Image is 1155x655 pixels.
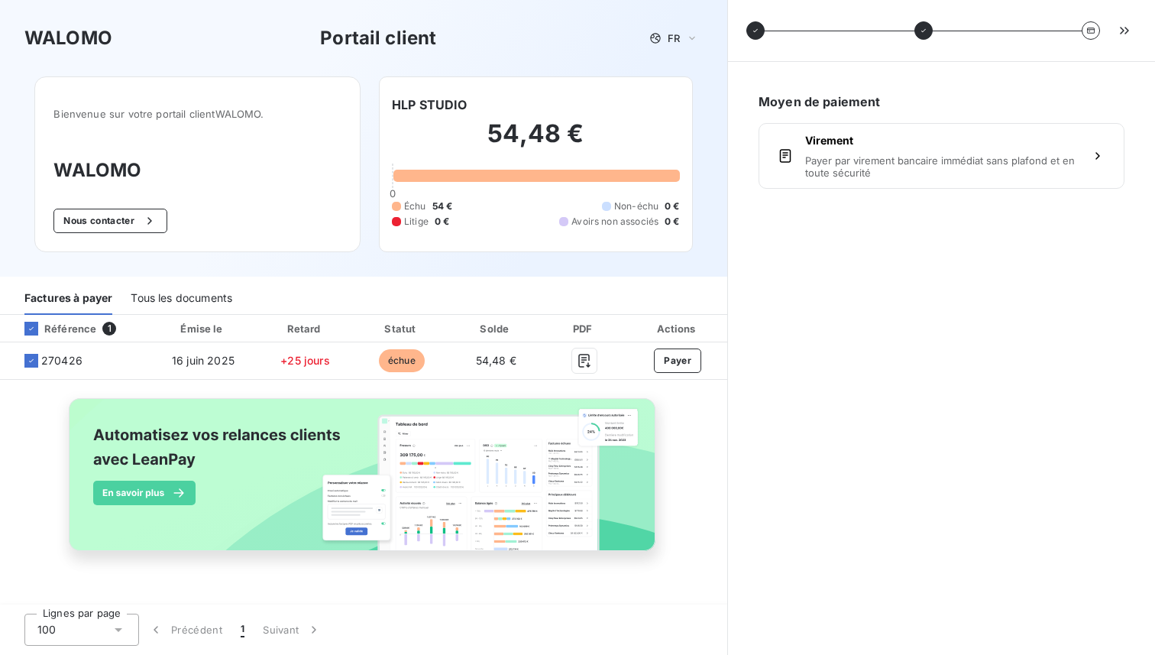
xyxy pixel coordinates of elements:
[392,118,680,164] h2: 54,48 €
[241,622,244,637] span: 1
[805,133,1078,148] span: Virement
[41,353,82,368] span: 270426
[357,321,446,336] div: Statut
[805,154,1078,179] span: Payer par virement bancaire immédiat sans plafond et en toute sécurité
[614,199,658,213] span: Non-échu
[404,199,426,213] span: Échu
[139,614,231,646] button: Précédent
[320,24,436,52] h3: Portail client
[545,321,623,336] div: PDF
[24,283,112,315] div: Factures à payer
[654,349,701,373] button: Payer
[53,157,341,184] h3: WALOMO
[153,321,253,336] div: Émise le
[759,92,1124,111] h6: Moyen de paiement
[571,215,658,229] span: Avoirs non associés
[53,108,341,120] span: Bienvenue sur votre portail client WALOMO .
[53,209,167,233] button: Nous contacter
[12,322,96,336] div: Référence
[254,614,331,646] button: Suivant
[260,321,351,336] div: Retard
[629,321,726,336] div: Actions
[392,96,467,114] h6: HLP STUDIO
[665,215,679,229] span: 0 €
[476,354,516,367] span: 54,48 €
[390,187,396,199] span: 0
[55,389,672,577] img: banner
[665,199,679,213] span: 0 €
[404,215,429,229] span: Litige
[435,215,449,229] span: 0 €
[668,32,680,44] span: FR
[131,283,232,315] div: Tous les documents
[231,614,254,646] button: 1
[379,349,425,372] span: échue
[432,199,453,213] span: 54 €
[172,354,235,367] span: 16 juin 2025
[452,321,539,336] div: Solde
[37,622,56,637] span: 100
[280,354,329,367] span: +25 jours
[24,24,112,52] h3: WALOMO
[102,322,116,336] span: 1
